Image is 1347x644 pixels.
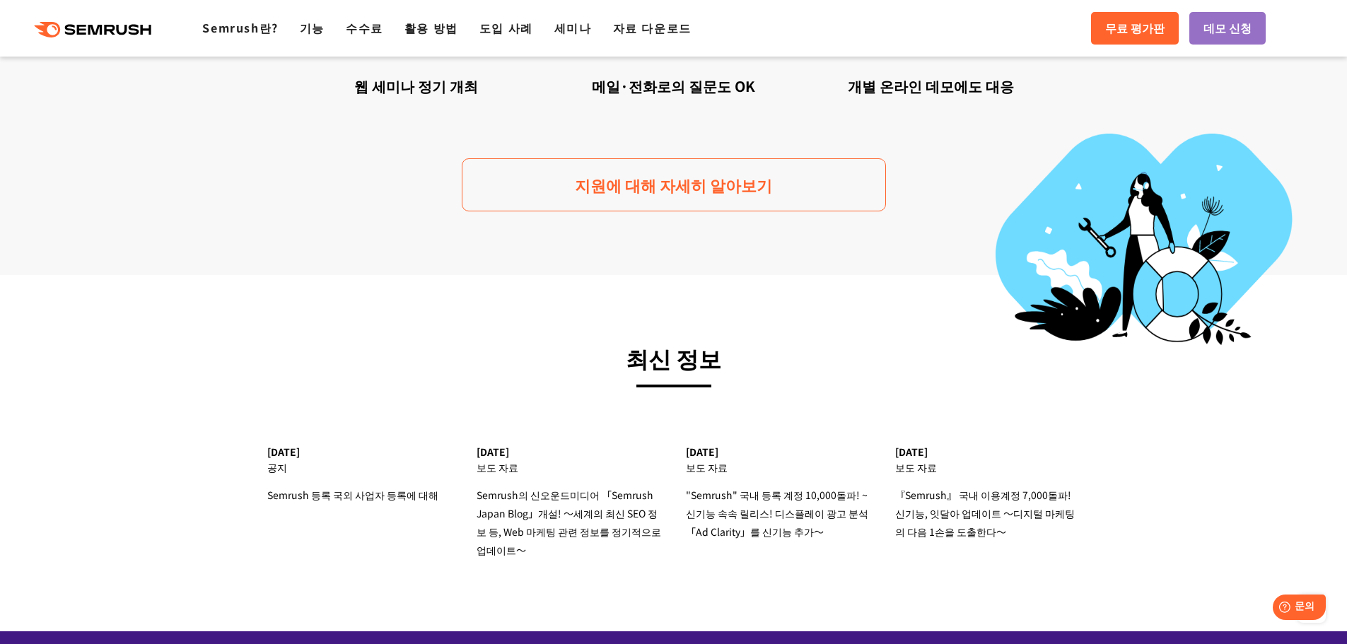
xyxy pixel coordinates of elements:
font: 웹 세미나 정기 개최 [354,76,478,96]
font: [DATE] [686,445,718,459]
font: 『Semrush』 국내 이용계정 7,000돌파! 신기능, 잇달아 업데이트 ～디지털 마케팅의 다음 1손을 도출한다～ [895,488,1075,539]
a: 지원에 대해 자세히 알아보기 [462,158,886,211]
iframe: Help widget launcher [1221,589,1331,628]
a: [DATE] 보도 자료 Semrush의 신오운드미디어 「Semrush Japan Blog」개설! ～세계의 최신 SEO 정보 등, Web 마케팅 관련 정보를 정기적으로 업데이트～ [477,446,661,559]
font: 무료 평가판 [1105,19,1165,36]
a: 기능 [300,19,325,36]
a: 자료 다운로드 [613,19,692,36]
a: 무료 평가판 [1091,12,1179,45]
a: 데모 신청 [1189,12,1266,45]
a: 수수료 [346,19,383,36]
font: 보도 자료 [686,460,728,474]
font: 보도 자료 [477,460,518,474]
font: [DATE] [267,445,300,459]
a: [DATE] 공지 Semrush 등록 국외 사업자 등록에 대해 [267,446,452,504]
font: Semrush의 신오운드미디어 「Semrush Japan Blog」개설! ～세계의 최신 SEO 정보 등, Web 마케팅 관련 정보를 정기적으로 업데이트～ [477,488,661,557]
a: Semrush란? [202,19,278,36]
font: Semrush 등록 국외 사업자 등록에 대해 [267,488,438,502]
font: 최신 정보 [626,341,721,374]
font: 메일·전화로의 질문도 OK [592,76,755,96]
a: 도입 사례 [479,19,533,36]
font: 보도 자료 [895,460,937,474]
font: "Semrush" 국내 등록 계정 10,000돌파! ~신기능 속속 릴리스! 디스플레이 광고 분석 「Ad Clarity」를 신기능 추가～ [686,488,868,539]
a: [DATE] 보도 자료 "Semrush" 국내 등록 계정 10,000돌파! ~신기능 속속 릴리스! 디스플레이 광고 분석 「Ad Clarity」를 신기능 추가～ [686,446,870,541]
font: [DATE] [895,445,928,459]
a: 활용 방법 [404,19,458,36]
font: 데모 신청 [1203,19,1252,36]
font: 지원에 대해 자세히 알아보기 [575,173,772,196]
font: 개별 온라인 데모에도 대응 [848,76,1014,96]
a: 세미나 [554,19,592,36]
font: [DATE] [477,445,509,459]
a: [DATE] 보도 자료 『Semrush』 국내 이용계정 7,000돌파! 신기능, 잇달아 업데이트 ～디지털 마케팅의 다음 1손을 도출한다～ [895,446,1080,541]
font: 공지 [267,460,287,474]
